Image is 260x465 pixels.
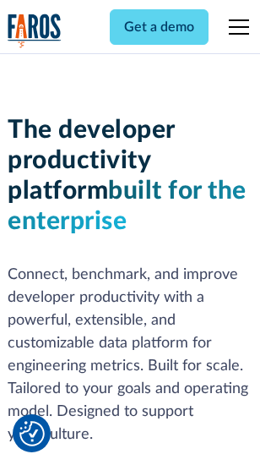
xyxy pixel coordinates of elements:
[8,115,252,237] h1: The developer productivity platform
[19,421,45,446] img: Revisit consent button
[19,421,45,446] button: Cookie Settings
[8,14,62,48] img: Logo of the analytics and reporting company Faros.
[8,14,62,48] a: home
[110,9,209,45] a: Get a demo
[8,264,252,446] p: Connect, benchmark, and improve developer productivity with a powerful, extensible, and customiza...
[8,178,246,234] span: built for the enterprise
[219,7,252,47] div: menu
